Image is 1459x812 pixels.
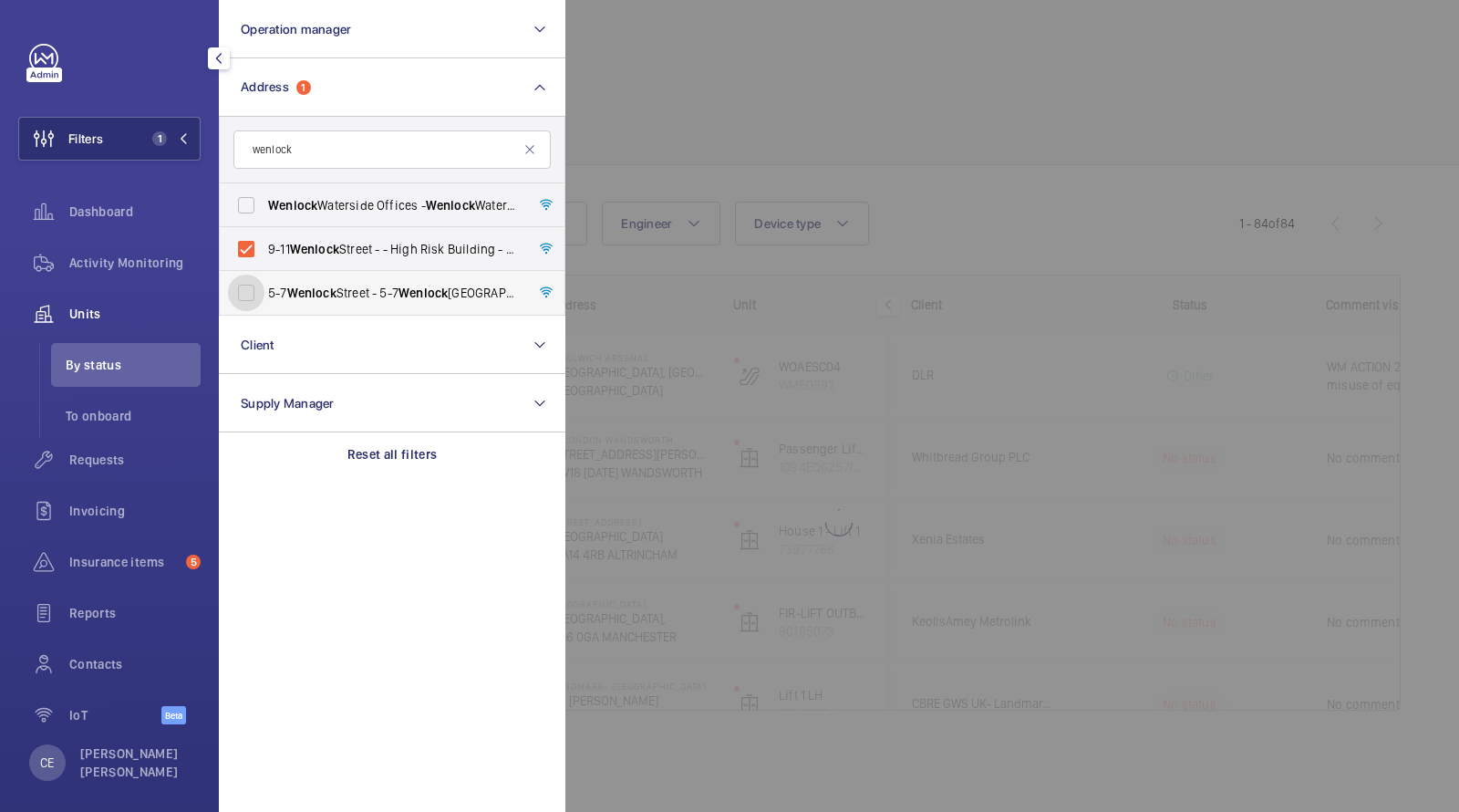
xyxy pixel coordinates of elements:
[69,706,161,724] span: IoT
[161,706,186,724] span: Beta
[68,130,103,148] span: Filters
[66,356,201,374] span: By status
[69,451,201,469] span: Requests
[186,555,201,569] span: 5
[18,117,201,161] button: Filters1
[152,131,167,146] span: 1
[69,203,201,221] span: Dashboard
[69,254,201,272] span: Activity Monitoring
[66,407,201,425] span: To onboard
[69,502,201,520] span: Invoicing
[40,754,54,772] p: CE
[69,553,179,571] span: Insurance items
[80,744,190,781] p: [PERSON_NAME] [PERSON_NAME]
[69,655,201,673] span: Contacts
[69,604,201,622] span: Reports
[69,305,201,323] span: Units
